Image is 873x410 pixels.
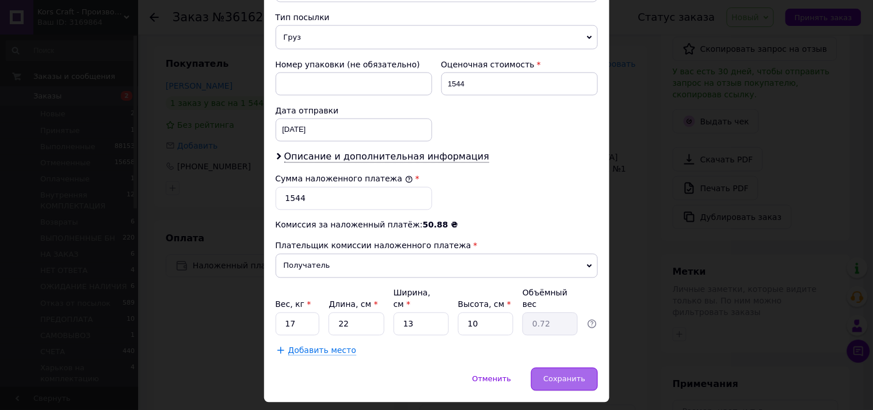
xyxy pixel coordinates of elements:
label: Ширина, см [394,288,430,309]
span: Отменить [472,375,512,384]
div: Номер упаковки (не обязательно) [276,59,432,70]
label: Высота, см [458,300,511,309]
span: Тип посылки [276,13,330,22]
span: 50.88 ₴ [423,221,458,230]
div: Объёмный вес [523,287,578,310]
span: Описание и дополнительная информация [284,151,490,163]
div: Оценочная стоимость [441,59,598,70]
span: Добавить место [288,346,357,356]
div: Дата отправки [276,105,432,116]
span: Сохранить [543,375,585,384]
span: Плательщик комиссии наложенного платежа [276,241,471,250]
label: Сумма наложенного платежа [276,174,413,184]
span: Получатель [276,254,598,278]
div: Комиссия за наложенный платёж: [276,219,598,231]
label: Вес, кг [276,300,311,309]
label: Длина, см [329,300,378,309]
span: Груз [276,25,598,50]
